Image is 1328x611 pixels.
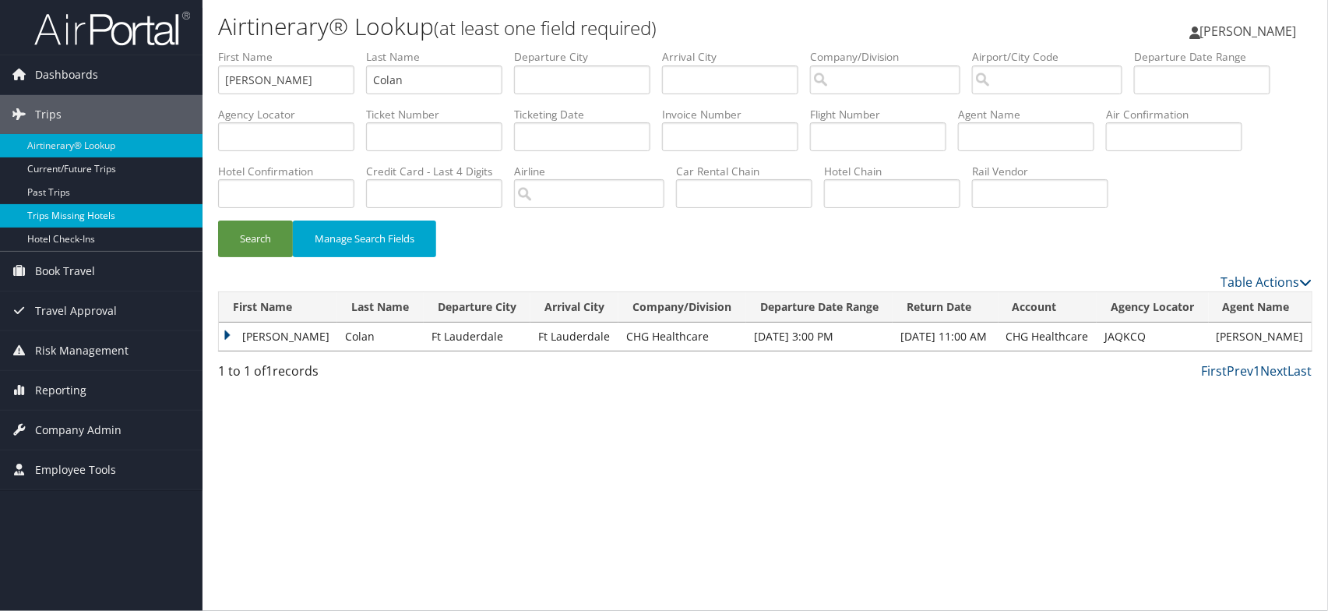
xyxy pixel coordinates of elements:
[1189,8,1312,55] a: [PERSON_NAME]
[266,362,273,380] span: 1
[1097,292,1208,323] th: Agency Locator: activate to sort column ascending
[424,323,530,351] td: Ft Lauderdale
[618,323,745,351] td: CHG Healthcare
[1200,23,1297,40] span: [PERSON_NAME]
[35,371,86,410] span: Reporting
[746,292,893,323] th: Departure Date Range: activate to sort column ascending
[514,107,662,122] label: Ticketing Date
[810,107,958,122] label: Flight Number
[35,331,129,370] span: Risk Management
[218,107,366,122] label: Agency Locator
[1254,362,1261,380] a: 1
[1106,107,1254,122] label: Air Confirmation
[35,450,116,489] span: Employee Tools
[337,292,423,323] th: Last Name: activate to sort column ascending
[972,164,1120,179] label: Rail Vendor
[662,107,810,122] label: Invoice Number
[999,323,1097,351] td: CHG Healthcare
[35,411,122,450] span: Company Admin
[999,292,1097,323] th: Account: activate to sort column ascending
[746,323,893,351] td: [DATE] 3:00 PM
[1261,362,1288,380] a: Next
[219,323,337,351] td: [PERSON_NAME]
[434,15,657,41] small: (at least one field required)
[218,10,948,43] h1: Airtinerary® Lookup
[218,221,293,257] button: Search
[676,164,824,179] label: Car Rental Chain
[893,323,998,351] td: [DATE] 11:00 AM
[218,164,366,179] label: Hotel Confirmation
[958,107,1106,122] label: Agent Name
[1228,362,1254,380] a: Prev
[1202,362,1228,380] a: First
[218,362,474,388] div: 1 to 1 of records
[530,292,618,323] th: Arrival City: activate to sort column ascending
[337,323,423,351] td: Colan
[1097,323,1208,351] td: JAQKCQ
[293,221,436,257] button: Manage Search Fields
[972,49,1134,65] label: Airport/City Code
[366,107,514,122] label: Ticket Number
[366,49,514,65] label: Last Name
[1209,292,1312,323] th: Agent Name
[366,164,514,179] label: Credit Card - Last 4 Digits
[893,292,998,323] th: Return Date: activate to sort column ascending
[35,55,98,94] span: Dashboards
[810,49,972,65] label: Company/Division
[514,49,662,65] label: Departure City
[824,164,972,179] label: Hotel Chain
[35,252,95,291] span: Book Travel
[35,95,62,134] span: Trips
[514,164,676,179] label: Airline
[219,292,337,323] th: First Name: activate to sort column ascending
[1134,49,1282,65] label: Departure Date Range
[662,49,810,65] label: Arrival City
[618,292,745,323] th: Company/Division
[1209,323,1312,351] td: [PERSON_NAME]
[424,292,530,323] th: Departure City: activate to sort column ascending
[1221,274,1312,291] a: Table Actions
[530,323,618,351] td: Ft Lauderdale
[34,10,190,47] img: airportal-logo.png
[218,49,366,65] label: First Name
[1288,362,1312,380] a: Last
[35,291,117,330] span: Travel Approval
